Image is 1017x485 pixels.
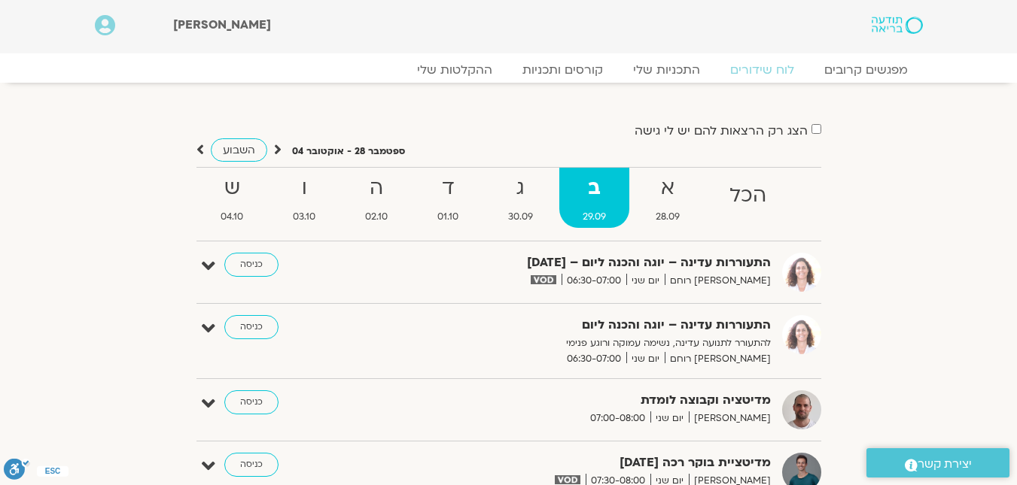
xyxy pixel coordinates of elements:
a: ו03.10 [269,168,339,228]
span: 03.10 [269,209,339,225]
strong: ג [485,171,556,205]
span: 07:00-08:00 [585,411,650,426]
a: קורסים ותכניות [507,62,618,77]
span: 29.09 [559,209,629,225]
span: יצירת קשר [918,454,972,474]
span: השבוע [223,143,255,157]
strong: הכל [706,179,790,213]
span: יום שני [626,351,665,367]
a: כניסה [224,253,279,277]
a: ה02.10 [342,168,411,228]
span: 30.09 [485,209,556,225]
a: כניסה [224,453,279,477]
nav: Menu [95,62,923,77]
a: לוח שידורים [715,62,809,77]
strong: א [632,171,703,205]
strong: מדיטציית בוקר רכה [DATE] [402,453,771,473]
a: יצירת קשר [866,448,1009,477]
a: מפגשים קרובים [809,62,923,77]
span: 02.10 [342,209,411,225]
a: א28.09 [632,168,703,228]
strong: מדיטציה וקבוצה לומדת [402,390,771,411]
img: vodicon [555,475,580,484]
strong: התעוררות עדינה – יוגה והכנה ליום – [DATE] [402,253,771,273]
span: 06:30-07:00 [562,273,626,289]
strong: התעוררות עדינה – יוגה והכנה ליום [402,315,771,335]
strong: ו [269,171,339,205]
img: vodicon [531,275,556,284]
strong: ש [198,171,267,205]
a: ב29.09 [559,168,629,228]
span: יום שני [626,273,665,289]
strong: ד [414,171,482,205]
a: השבוע [211,138,267,162]
p: ספטמבר 28 - אוקטובר 04 [292,144,405,159]
p: להתעורר לתנועה עדינה, נשימה עמוקה ורוגע פנימי [402,335,771,351]
span: [PERSON_NAME] רוחם [665,273,771,289]
span: 28.09 [632,209,703,225]
span: [PERSON_NAME] [173,17,271,33]
a: ג30.09 [485,168,556,228]
span: יום שני [650,411,689,426]
label: הצג רק הרצאות להם יש לי גישה [635,124,808,138]
span: 06:30-07:00 [562,351,626,367]
strong: ה [342,171,411,205]
a: ההקלטות שלי [402,62,507,77]
span: [PERSON_NAME] [689,411,771,426]
a: כניסה [224,390,279,414]
a: ש04.10 [198,168,267,228]
a: כניסה [224,315,279,339]
strong: ב [559,171,629,205]
a: התכניות שלי [618,62,715,77]
span: [PERSON_NAME] רוחם [665,351,771,367]
a: ד01.10 [414,168,482,228]
span: 04.10 [198,209,267,225]
a: הכל [706,168,790,228]
span: 01.10 [414,209,482,225]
